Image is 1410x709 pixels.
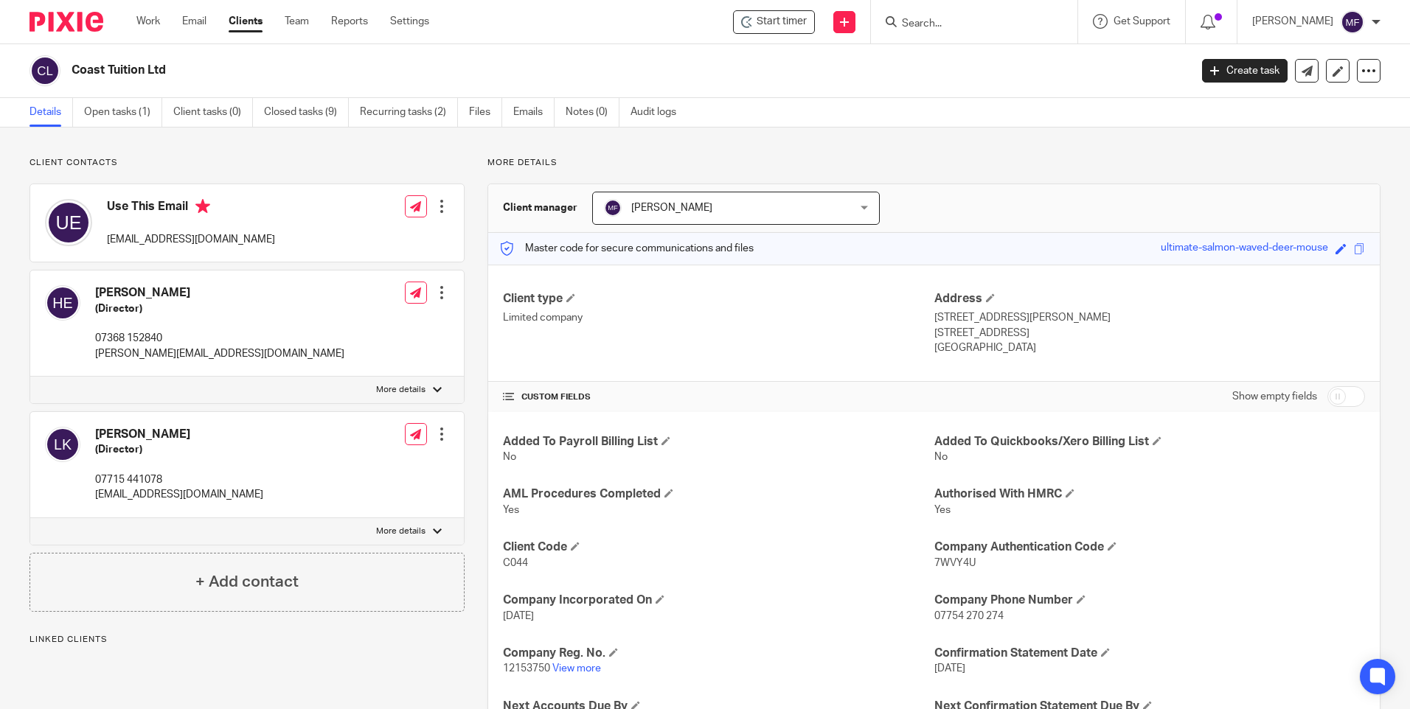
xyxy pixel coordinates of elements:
span: 7WVY4U [934,558,976,568]
span: Get Support [1114,16,1170,27]
p: Linked clients [29,634,465,646]
a: Clients [229,14,263,29]
label: Show empty fields [1232,389,1317,404]
h3: Client manager [503,200,577,215]
span: [DATE] [934,663,965,674]
h4: + Add contact [195,570,299,593]
p: Limited company [503,310,934,325]
i: Primary [195,199,210,214]
h4: Added To Payroll Billing List [503,434,934,450]
p: [STREET_ADDRESS][PERSON_NAME] [934,310,1365,325]
a: Open tasks (1) [84,98,162,127]
a: Closed tasks (9) [264,98,349,127]
img: svg%3E [45,285,80,321]
p: Client contacts [29,157,465,169]
h4: Address [934,291,1365,307]
h5: (Director) [95,301,344,316]
a: Emails [513,98,555,127]
a: Work [136,14,160,29]
h4: [PERSON_NAME] [95,285,344,301]
a: Audit logs [631,98,687,127]
h4: Company Phone Number [934,593,1365,608]
a: Team [285,14,309,29]
span: 07754 270 274 [934,611,1004,621]
span: No [503,452,516,462]
img: svg%3E [1341,10,1364,34]
h4: Company Reg. No. [503,646,934,661]
p: [EMAIL_ADDRESS][DOMAIN_NAME] [95,487,263,502]
div: Coast Tuition Ltd [733,10,815,34]
h4: Authorised With HMRC [934,486,1365,502]
img: svg%3E [45,427,80,462]
input: Search [900,18,1033,31]
p: More details [376,384,426,396]
h4: [PERSON_NAME] [95,427,263,442]
div: ultimate-salmon-waved-deer-mouse [1161,240,1328,257]
a: Client tasks (0) [173,98,253,127]
a: Reports [331,14,368,29]
a: Details [29,98,73,127]
img: svg%3E [604,199,622,217]
h5: (Director) [95,442,263,457]
h4: Client Code [503,539,934,555]
p: [EMAIL_ADDRESS][DOMAIN_NAME] [107,232,275,247]
h4: Confirmation Statement Date [934,646,1365,661]
a: Create task [1202,59,1288,83]
a: Email [182,14,206,29]
p: [STREET_ADDRESS] [934,326,1365,340]
span: No [934,452,948,462]
h2: Coast Tuition Ltd [72,63,958,78]
p: [PERSON_NAME] [1252,14,1333,29]
h4: Company Incorporated On [503,593,934,608]
span: [PERSON_NAME] [631,203,712,213]
h4: AML Procedures Completed [503,486,934,502]
img: Pixie [29,12,103,32]
h4: Use This Email [107,199,275,217]
a: Settings [390,14,429,29]
img: svg%3E [45,199,92,246]
p: More details [487,157,1381,169]
h4: Added To Quickbooks/Xero Billing List [934,434,1365,450]
h4: Client type [503,291,934,307]
span: C044 [503,558,528,568]
span: Start timer [757,14,807,29]
p: 07368 152840 [95,331,344,346]
a: Notes (0) [566,98,619,127]
p: [PERSON_NAME][EMAIL_ADDRESS][DOMAIN_NAME] [95,346,344,361]
h4: CUSTOM FIELDS [503,391,934,403]
h4: Company Authentication Code [934,539,1365,555]
p: 07715 441078 [95,472,263,487]
span: Yes [503,505,519,515]
span: 12153750 [503,663,550,674]
a: Files [469,98,502,127]
p: More details [376,525,426,537]
span: Yes [934,505,951,515]
p: [GEOGRAPHIC_DATA] [934,340,1365,355]
span: [DATE] [503,611,534,621]
a: Recurring tasks (2) [360,98,458,127]
img: svg%3E [29,55,60,86]
p: Master code for secure communications and files [499,241,754,256]
a: View more [552,663,601,674]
